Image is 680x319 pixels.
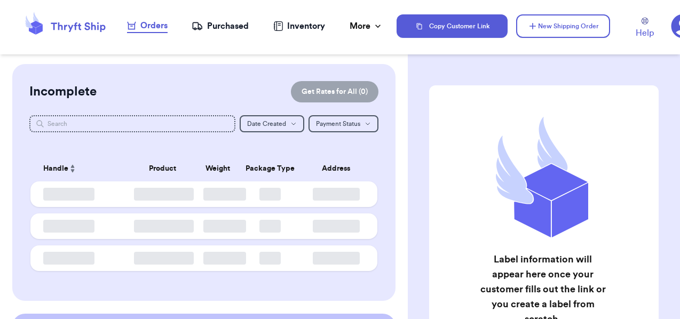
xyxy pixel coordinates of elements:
[29,83,97,100] h2: Incomplete
[273,20,325,33] a: Inventory
[29,115,236,132] input: Search
[350,20,383,33] div: More
[247,121,286,127] span: Date Created
[291,81,378,102] button: Get Rates for All (0)
[239,156,301,181] th: Package Type
[128,156,197,181] th: Product
[127,19,168,33] a: Orders
[636,27,654,39] span: Help
[636,18,654,39] a: Help
[309,115,378,132] button: Payment Status
[197,156,239,181] th: Weight
[516,14,610,38] button: New Shipping Order
[43,163,68,174] span: Handle
[397,14,508,38] button: Copy Customer Link
[192,20,249,33] a: Purchased
[240,115,304,132] button: Date Created
[301,156,377,181] th: Address
[68,162,77,175] button: Sort ascending
[316,121,360,127] span: Payment Status
[127,19,168,32] div: Orders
